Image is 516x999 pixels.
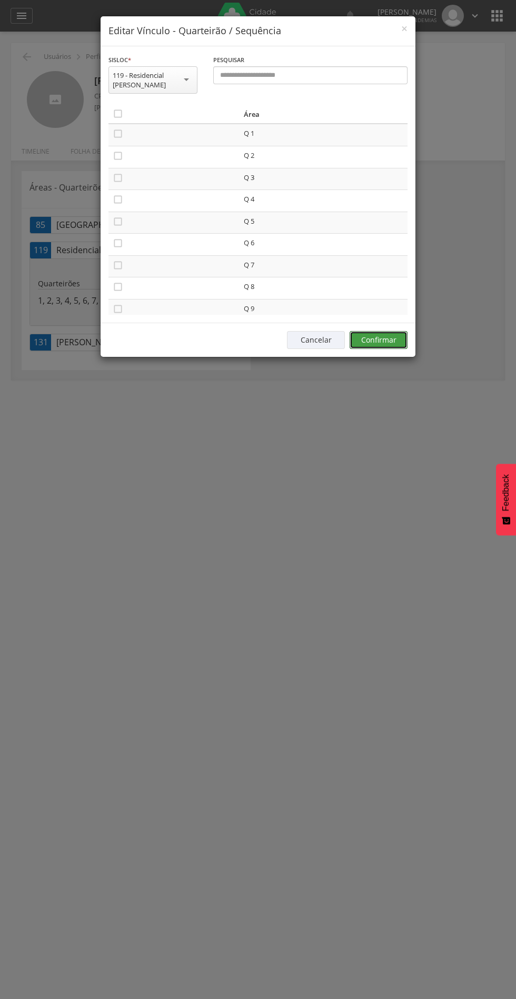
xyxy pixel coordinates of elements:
span: × [401,21,408,36]
th: Área [240,104,408,124]
h4: Editar Vínculo - Quarteirão / Sequência [108,24,408,38]
i:  [113,173,123,183]
i:  [113,282,123,292]
span: Sisloc [108,56,128,64]
td: Q 7 [240,255,408,277]
div: 119 - Residencial [PERSON_NAME] [113,71,193,89]
td: Q 1 [240,124,408,146]
span: Pesquisar [213,56,244,64]
button: Cancelar [287,331,345,349]
span: Feedback [501,474,511,511]
td: Q 2 [240,146,408,168]
td: Q 9 [240,299,408,321]
button: Close [401,23,408,34]
td: Q 6 [240,234,408,256]
td: Q 3 [240,168,408,190]
button: Confirmar [350,331,408,349]
i:  [113,260,123,271]
i:  [113,108,123,119]
td: Q 4 [240,190,408,212]
i:  [113,151,123,161]
i:  [113,238,123,248]
i:  [113,194,123,205]
td: Q 5 [240,212,408,234]
i:  [113,216,123,227]
td: Q 8 [240,277,408,299]
i:  [113,128,123,139]
i:  [113,304,123,314]
button: Feedback - Mostrar pesquisa [496,464,516,535]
